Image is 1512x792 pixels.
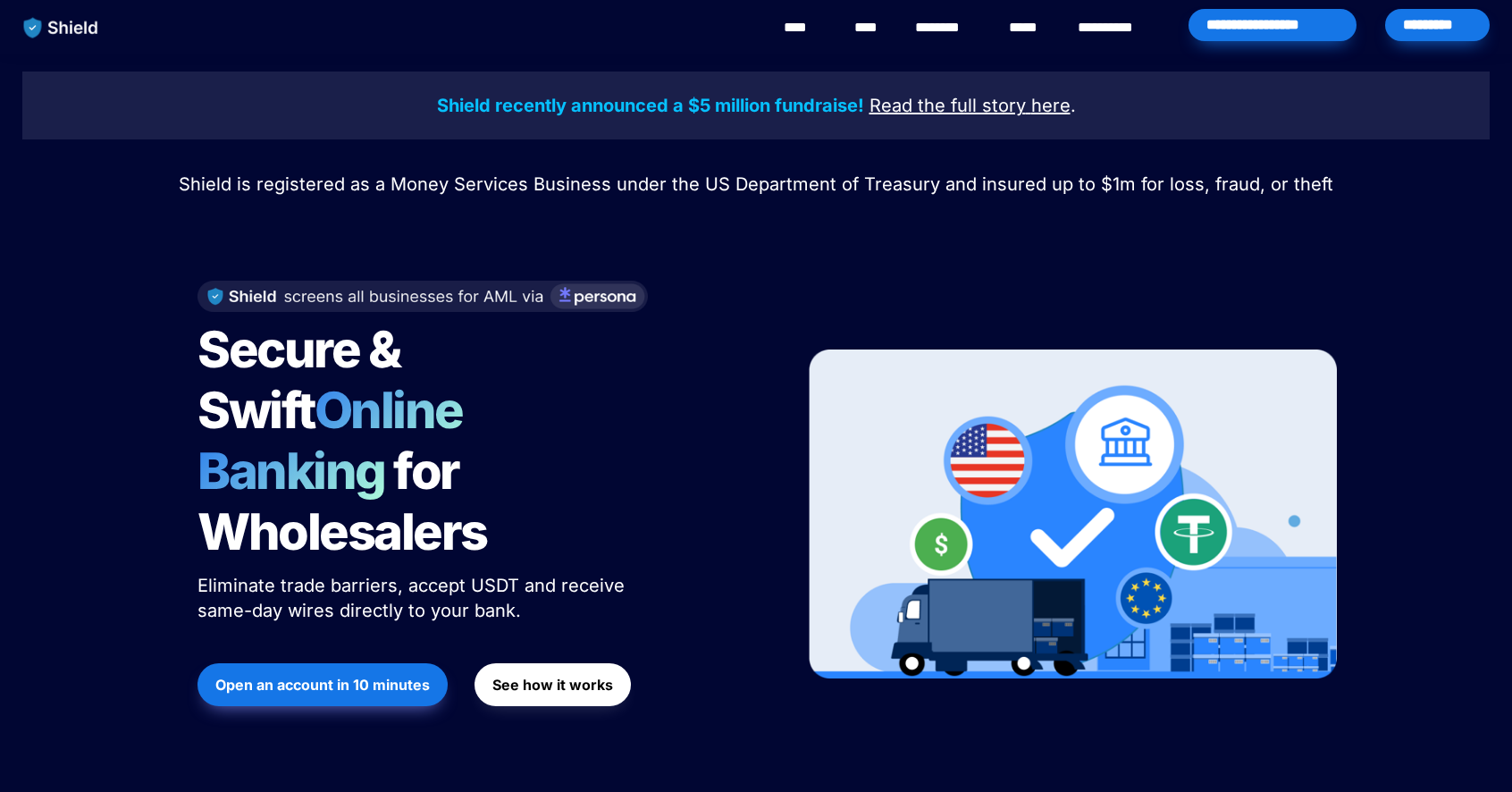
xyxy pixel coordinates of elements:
[179,173,1333,195] span: Shield is registered as a Money Services Business under the US Department of Treasury and insured...
[197,575,630,621] span: Eliminate trade barriers, accept USDT and receive same-day wires directly to your bank.
[197,663,448,706] button: Open an account in 10 minutes
[197,654,448,715] a: Open an account in 10 minutes
[215,676,430,694] strong: Open an account in 10 minutes
[869,97,1026,115] a: Read the full story
[197,380,481,501] span: Online Banking
[197,319,408,441] span: Secure & Swift
[475,663,631,706] button: See how it works
[437,95,864,116] strong: Shield recently announced a $5 million fundraise!
[1071,95,1076,116] span: .
[492,676,613,694] strong: See how it works
[15,9,107,46] img: website logo
[869,95,1026,116] u: Read the full story
[1031,97,1071,115] a: here
[197,441,487,562] span: for Wholesalers
[1031,95,1071,116] u: here
[475,654,631,715] a: See how it works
